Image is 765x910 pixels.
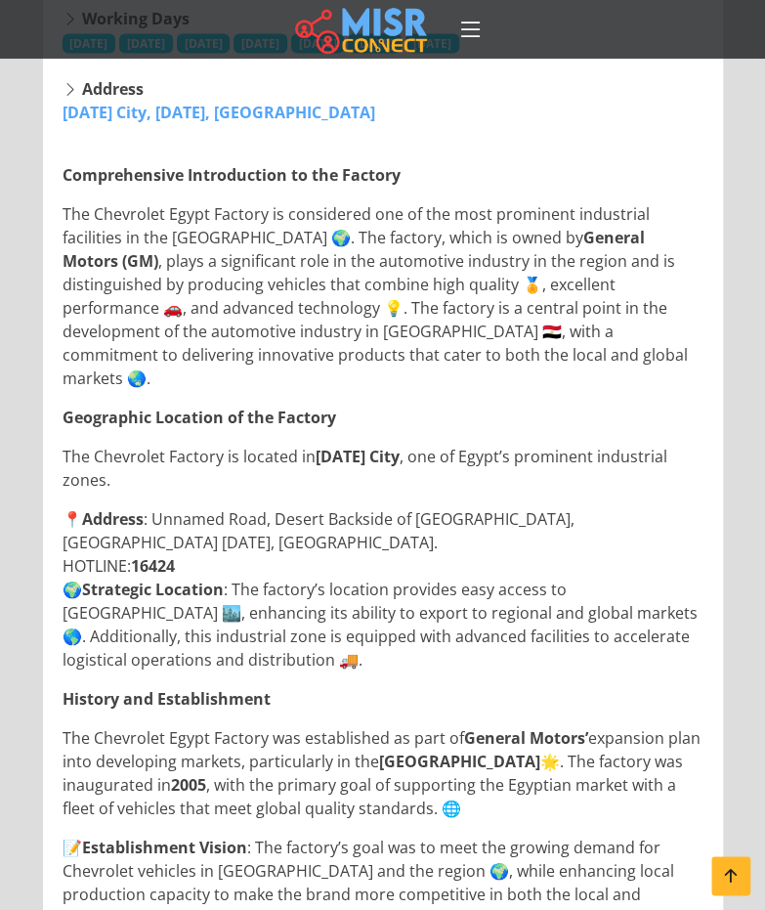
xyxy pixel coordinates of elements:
strong: Geographic Location of the Factory [63,407,336,428]
strong: Address [82,508,144,530]
strong: General Motors’ [464,727,588,749]
strong: Strategic Location [82,579,224,600]
strong: History and Establishment [63,688,271,710]
p: The Chevrolet Factory is located in , one of Egypt’s prominent industrial zones. [63,445,703,492]
strong: Comprehensive Introduction to the Factory [63,164,401,186]
strong: [GEOGRAPHIC_DATA] [379,751,540,772]
strong: Address [82,78,144,100]
p: 📍 : Unnamed Road, Desert Backside of [GEOGRAPHIC_DATA], [GEOGRAPHIC_DATA] [DATE], [GEOGRAPHIC_DAT... [63,507,703,672]
strong: [DATE] City [316,446,400,467]
strong: Establishment Vision [82,837,247,858]
img: main.misr_connect [295,5,426,54]
p: The Chevrolet Egypt Factory was established as part of expansion plan into developing markets, pa... [63,726,703,820]
strong: General Motors (GM) [63,227,645,272]
strong: 16424 [131,555,175,577]
a: [DATE] City, [DATE], [GEOGRAPHIC_DATA] [63,102,375,123]
strong: 2005 [171,774,206,796]
p: The Chevrolet Egypt Factory is considered one of the most prominent industrial facilities in the ... [63,202,703,390]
